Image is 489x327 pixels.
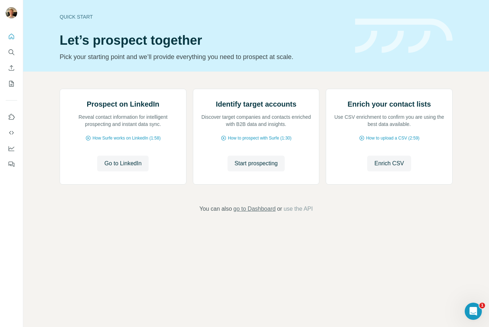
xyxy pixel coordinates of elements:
p: Reveal contact information for intelligent prospecting and instant data sync. [67,113,179,128]
p: Use CSV enrichment to confirm you are using the best data available. [333,113,445,128]
h2: Prospect on LinkedIn [87,99,159,109]
h1: Let’s prospect together [60,33,346,48]
span: You can also [199,205,232,213]
button: My lists [6,77,17,90]
span: How to prospect with Surfe (1:30) [228,135,291,141]
iframe: Intercom live chat [465,303,482,320]
button: use the API [284,205,313,213]
img: banner [355,19,453,53]
button: Enrich CSV [367,156,411,171]
span: or [277,205,282,213]
div: Quick start [60,13,346,20]
iframe: Intercom notifications message [346,258,489,308]
button: Feedback [6,158,17,171]
h2: Enrich your contact lists [348,99,431,109]
button: Dashboard [6,142,17,155]
button: Use Surfe on LinkedIn [6,111,17,123]
img: Avatar [6,7,17,19]
span: Start prospecting [235,159,278,168]
span: Enrich CSV [374,159,404,168]
button: go to Dashboard [233,205,275,213]
button: Start prospecting [228,156,285,171]
span: How to upload a CSV (2:59) [366,135,419,141]
button: Quick start [6,30,17,43]
span: How Surfe works on LinkedIn (1:58) [93,135,161,141]
button: Enrich CSV [6,62,17,74]
button: Use Surfe API [6,126,17,139]
button: Search [6,46,17,59]
button: Go to LinkedIn [97,156,149,171]
span: 1 [479,303,485,308]
p: Discover target companies and contacts enriched with B2B data and insights. [200,113,312,128]
p: Pick your starting point and we’ll provide everything you need to prospect at scale. [60,52,346,62]
span: Go to LinkedIn [104,159,141,168]
h2: Identify target accounts [216,99,296,109]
